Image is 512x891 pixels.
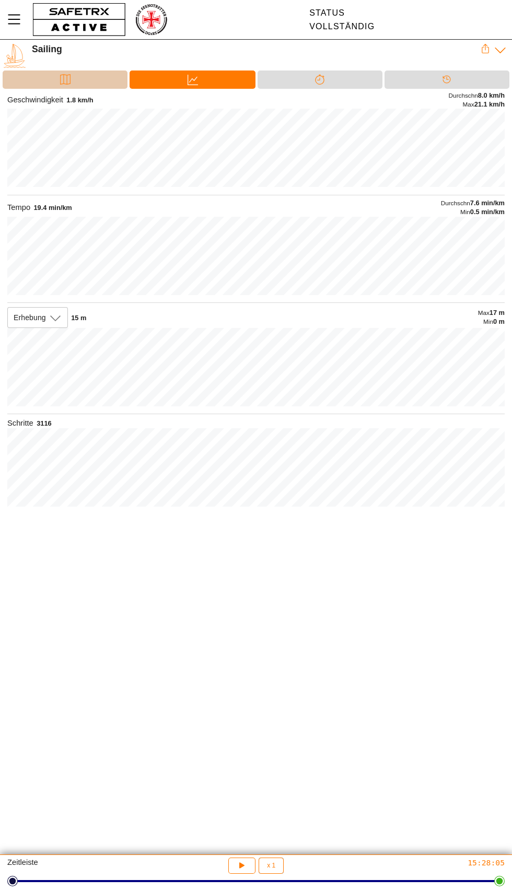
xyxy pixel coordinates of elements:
span: 0 m [493,318,505,325]
img: SAILING.svg [3,44,27,68]
div: Karte [3,71,127,89]
span: x 1 [267,862,275,869]
div: Vollständig [309,22,375,31]
div: Tempo [7,203,30,213]
div: 15:28:05 [341,858,505,867]
div: 19.4 min/km [33,204,72,213]
span: 7.6 min/km [470,199,505,207]
span: 17 m [490,309,505,316]
div: Schritte [7,418,33,428]
div: 1.8 km/h [66,96,93,105]
span: 8.0 km/h [478,91,505,99]
div: Daten [130,71,255,89]
div: 3116 [37,419,51,428]
div: Trennung [258,71,382,89]
div: Sailing [32,44,481,55]
div: Durchschn [441,199,505,208]
div: Zeitleiste [7,858,171,874]
div: Timeline [385,71,509,89]
div: 15 m [71,314,86,323]
div: Max [449,100,505,109]
div: Status [309,8,375,18]
span: 21.1 km/h [474,100,505,108]
span: Erhebung [14,313,46,322]
div: Geschwindigkeit [7,95,63,105]
span: 0.5 min/km [470,208,505,216]
div: Max [478,309,505,318]
img: RescueLogo.png [134,3,168,37]
div: Min [441,208,505,217]
div: Durchschn [449,91,505,100]
button: x 1 [259,858,284,874]
div: Min [478,318,505,326]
